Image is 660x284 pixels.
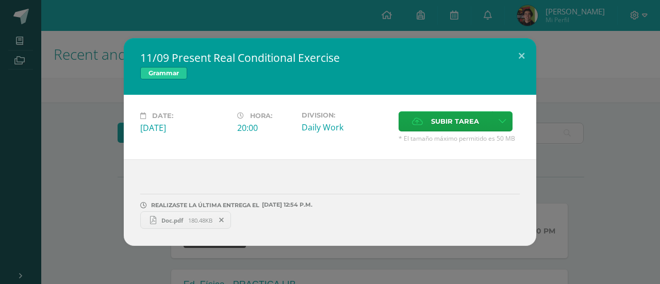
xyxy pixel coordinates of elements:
span: Date: [152,112,173,120]
span: Hora: [250,112,272,120]
span: Remover entrega [213,214,230,226]
div: 20:00 [237,122,293,133]
button: Close (Esc) [507,38,536,73]
span: Grammar [140,67,187,79]
div: [DATE] [140,122,229,133]
a: Doc.pdf 180.48KB [140,211,231,229]
span: REALIZASTE LA ÚLTIMA ENTREGA EL [151,202,259,209]
span: 180.48KB [188,216,212,224]
label: Division: [302,111,390,119]
span: Doc.pdf [156,216,188,224]
span: Subir tarea [431,112,479,131]
div: Daily Work [302,122,390,133]
h2: 11/09 Present Real Conditional Exercise [140,51,520,65]
span: * El tamaño máximo permitido es 50 MB [399,134,520,143]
